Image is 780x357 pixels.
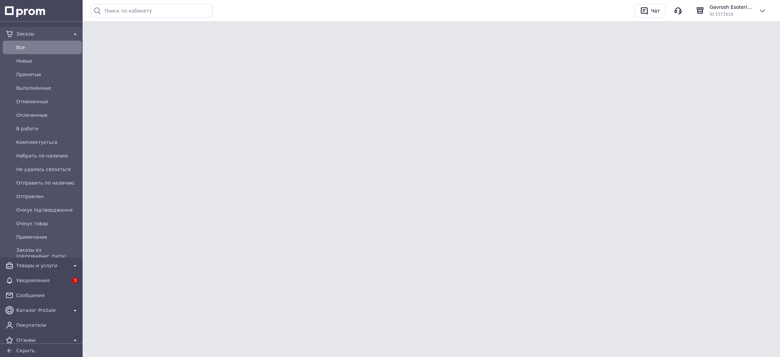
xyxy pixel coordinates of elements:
span: Очікує підтвердження [16,207,79,213]
span: Заказы [16,30,68,37]
span: Заказы из [GEOGRAPHIC_DATA] [16,247,79,260]
span: Каталог ProSale [16,307,68,314]
span: Все [16,44,79,51]
span: Принятые [16,71,79,78]
span: Примечание [16,234,79,240]
span: Набрать по наличию [16,152,79,159]
span: Новые [16,58,79,64]
span: Отзывы [16,337,68,343]
span: Отправить по наличию. [16,180,79,186]
span: ID: 3371616 [710,12,733,17]
span: Скрыть [16,348,35,353]
span: Уведомления [16,277,68,284]
span: Очікує товар [16,220,79,227]
div: Чат [650,6,661,16]
span: Выполненные [16,85,79,91]
span: Gavrosh Esoteric Store. Books & Tarot [710,4,753,10]
span: Не удалось связаться [16,166,79,173]
span: Сообщения [16,292,79,299]
input: Поиск по кабинету [91,4,213,18]
span: Комплектується [16,139,79,146]
span: Покупатели [16,322,79,329]
span: В работе [16,125,79,132]
span: 3 [72,277,78,283]
button: Чат [634,4,666,18]
span: Отправлен [16,193,79,200]
span: Оплаченные [16,112,79,119]
span: Товары и услуги [16,262,68,269]
span: Отмененные [16,98,79,105]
